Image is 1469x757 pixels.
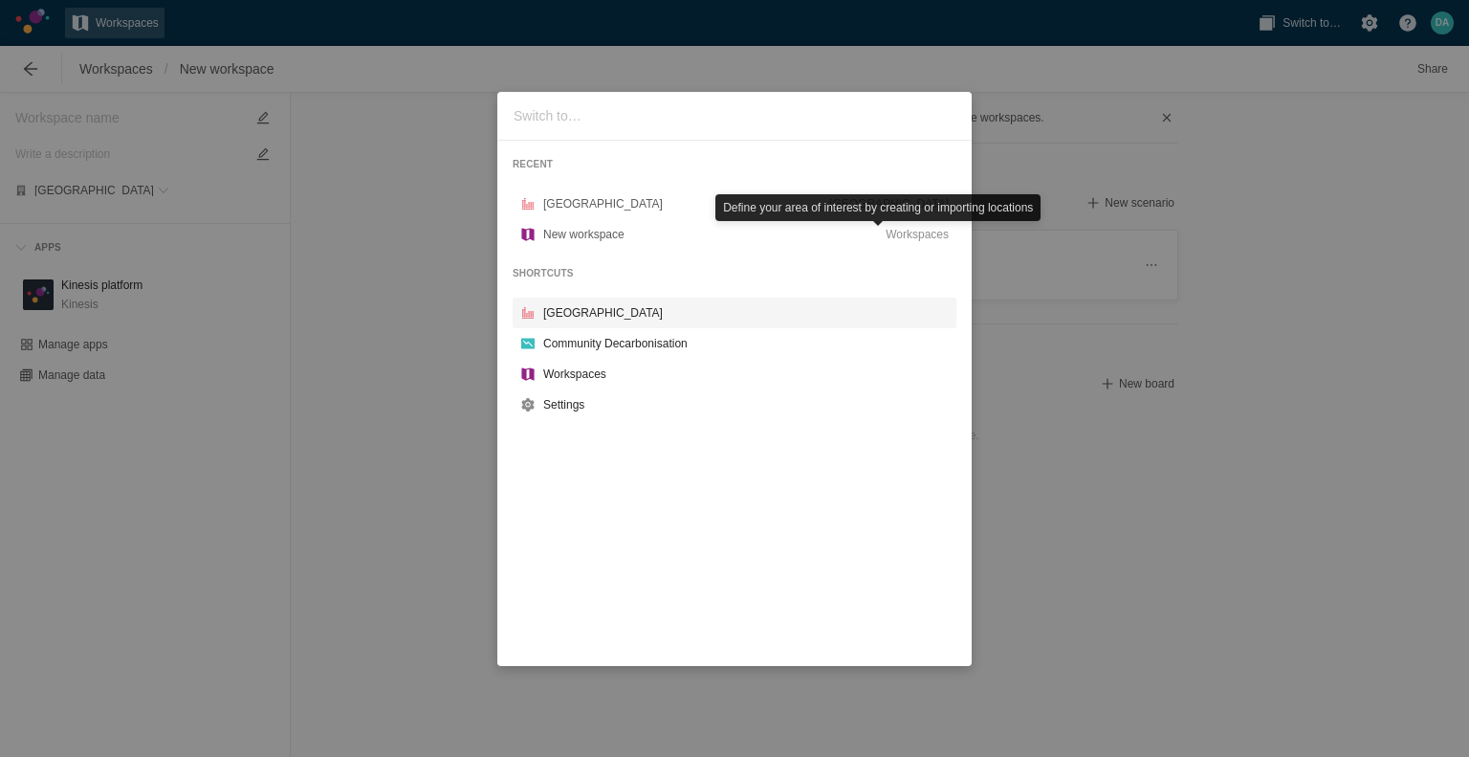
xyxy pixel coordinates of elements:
div: [GEOGRAPHIC_DATA] [543,194,829,213]
div: Community Decarbonisation [543,334,949,353]
div: Workspaces [543,365,949,384]
span: Workspaces [886,225,949,244]
a: [GEOGRAPHIC_DATA][GEOGRAPHIC_DATA] [513,189,956,219]
h4: RECENT [513,156,956,173]
input: Switch to… [505,100,964,132]
div: Define your area of interest by creating or importing locations [715,194,1041,221]
div: [GEOGRAPHIC_DATA] [543,303,949,323]
div: New workspace [543,225,886,244]
a: Settings [513,390,956,420]
a: Community Decarbonisation [513,328,956,359]
a: New workspaceWorkspaces [513,219,956,250]
a: Workspaces [513,359,956,390]
h4: SHORTCUTS [513,265,956,282]
div: Settings [543,395,949,414]
div: App switcher [497,92,972,666]
a: [GEOGRAPHIC_DATA] [513,298,956,328]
